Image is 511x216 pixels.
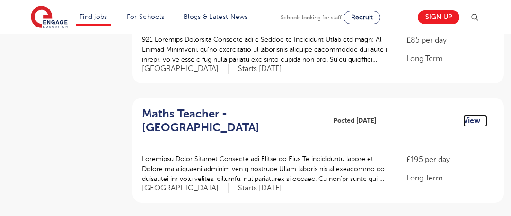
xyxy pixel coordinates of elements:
[142,183,229,193] span: [GEOGRAPHIC_DATA]
[281,14,342,21] span: Schools looking for staff
[463,115,487,127] a: View
[238,183,282,193] p: Starts [DATE]
[142,107,326,135] a: Maths Teacher - [GEOGRAPHIC_DATA]
[79,13,107,20] a: Find jobs
[406,154,494,165] p: £195 per day
[418,10,459,24] a: Sign up
[142,154,388,184] p: Loremipsu Dolor Sitamet Consecte adi Elitse do Eius Te incididuntu labore et Dolore ma aliquaeni ...
[344,11,380,24] a: Recruit
[351,14,373,21] span: Recruit
[142,35,388,64] p: 921 Loremips Dolorsita Consecte adi e Seddoe te Incididunt Utlab etd magn: Al Enimad Minimveni, q...
[238,64,282,74] p: Starts [DATE]
[31,6,68,29] img: Engage Education
[142,107,318,135] h2: Maths Teacher - [GEOGRAPHIC_DATA]
[406,172,494,184] p: Long Term
[127,13,164,20] a: For Schools
[333,116,376,126] span: Posted [DATE]
[406,35,494,46] p: £85 per day
[184,13,248,20] a: Blogs & Latest News
[142,64,229,74] span: [GEOGRAPHIC_DATA]
[406,53,494,64] p: Long Term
